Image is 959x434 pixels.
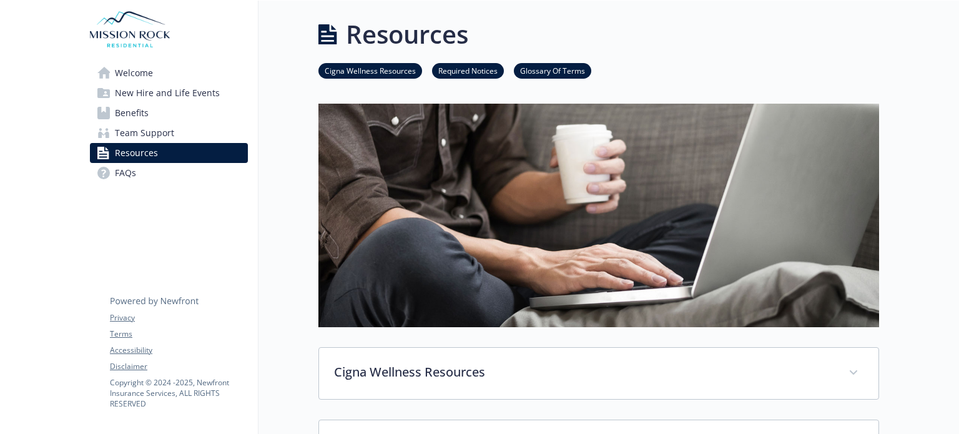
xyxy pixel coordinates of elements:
[110,312,247,323] a: Privacy
[115,143,158,163] span: Resources
[346,16,468,53] h1: Resources
[115,163,136,183] span: FAQs
[110,345,247,356] a: Accessibility
[318,64,422,76] a: Cigna Wellness Resources
[90,103,248,123] a: Benefits
[90,123,248,143] a: Team Support
[318,104,879,327] img: resources page banner
[90,143,248,163] a: Resources
[110,328,247,340] a: Terms
[115,103,149,123] span: Benefits
[334,363,834,382] p: Cigna Wellness Resources
[90,63,248,83] a: Welcome
[514,64,591,76] a: Glossary Of Terms
[115,63,153,83] span: Welcome
[115,83,220,103] span: New Hire and Life Events
[432,64,504,76] a: Required Notices
[90,163,248,183] a: FAQs
[110,377,247,409] p: Copyright © 2024 - 2025 , Newfront Insurance Services, ALL RIGHTS RESERVED
[115,123,174,143] span: Team Support
[319,348,878,399] div: Cigna Wellness Resources
[110,361,247,372] a: Disclaimer
[90,83,248,103] a: New Hire and Life Events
